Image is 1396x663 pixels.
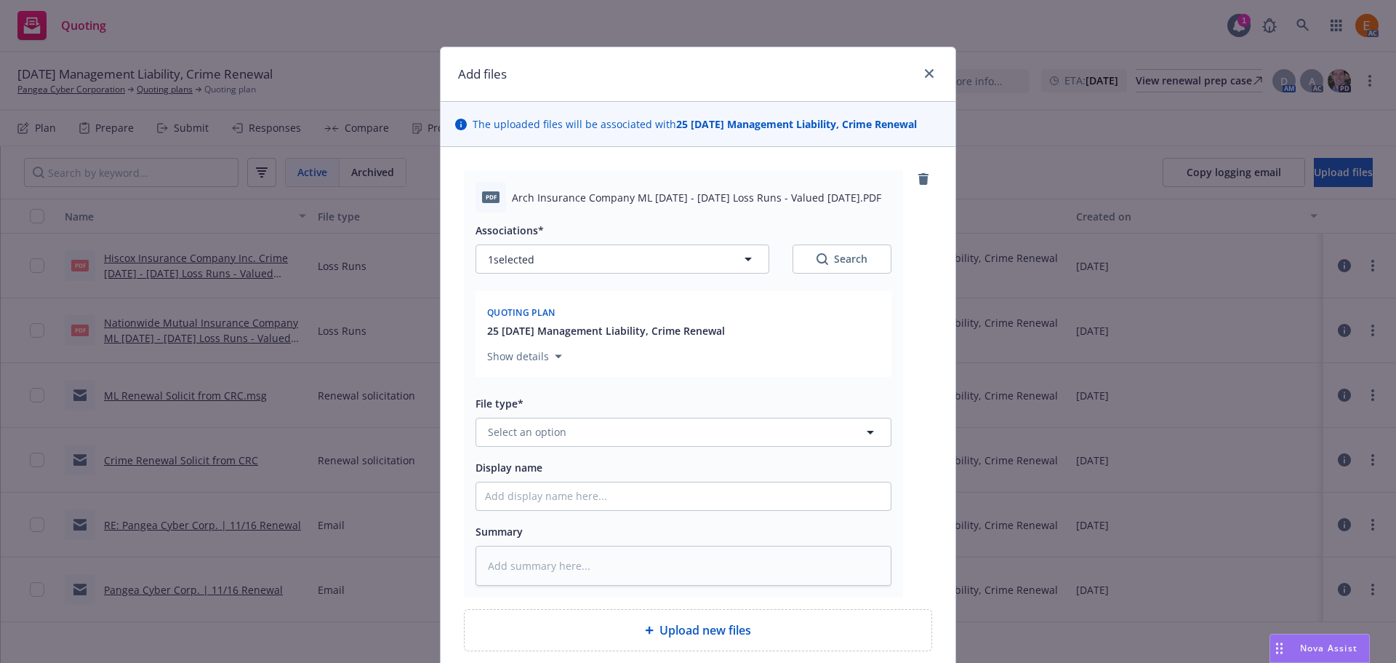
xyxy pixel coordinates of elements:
[817,252,867,266] div: Search
[817,253,828,265] svg: Search
[920,65,938,82] a: close
[659,622,751,639] span: Upload new files
[487,306,555,319] span: Quoting plan
[464,609,932,651] div: Upload new files
[512,190,881,205] span: Arch Insurance Company ML [DATE] - [DATE] Loss Runs - Valued [DATE].PDF
[476,418,891,447] button: Select an option
[481,348,568,365] button: Show details
[1269,634,1370,663] button: Nova Assist
[676,117,917,131] strong: 25 [DATE] Management Liability, Crime Renewal
[488,252,534,267] span: 1 selected
[476,461,542,475] span: Display name
[476,483,891,510] input: Add display name here...
[476,245,769,274] button: 1selected
[1270,635,1288,662] div: Drag to move
[793,245,891,274] button: SearchSearch
[476,397,523,410] span: File type*
[1300,642,1357,654] span: Nova Assist
[458,65,507,84] h1: Add files
[488,424,566,440] span: Select an option
[473,116,917,132] span: The uploaded files will be associated with
[476,525,523,539] span: Summary
[476,223,544,237] span: Associations*
[915,170,932,188] a: remove
[487,323,725,338] button: 25 [DATE] Management Liability, Crime Renewal
[482,191,500,202] span: PDF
